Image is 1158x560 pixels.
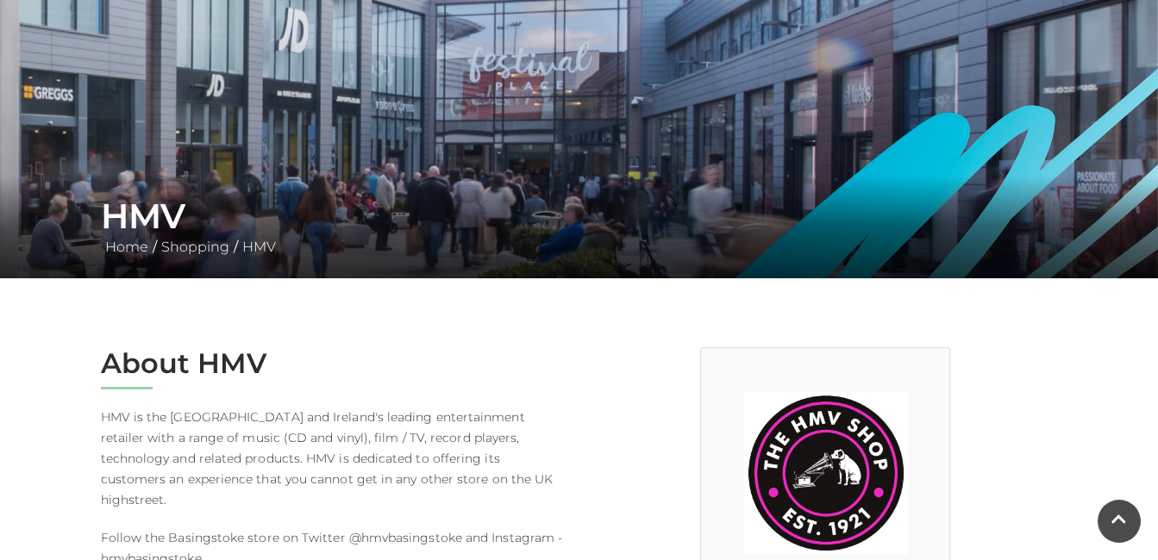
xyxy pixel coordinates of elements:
[157,239,234,255] a: Shopping
[101,347,566,380] h2: About HMV
[101,196,1058,237] h1: HMV
[238,239,280,255] a: HMV
[101,407,566,510] p: HMV is the [GEOGRAPHIC_DATA] and Ireland's leading entertainment retailer with a range of music (...
[101,239,153,255] a: Home
[88,196,1071,258] div: / /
